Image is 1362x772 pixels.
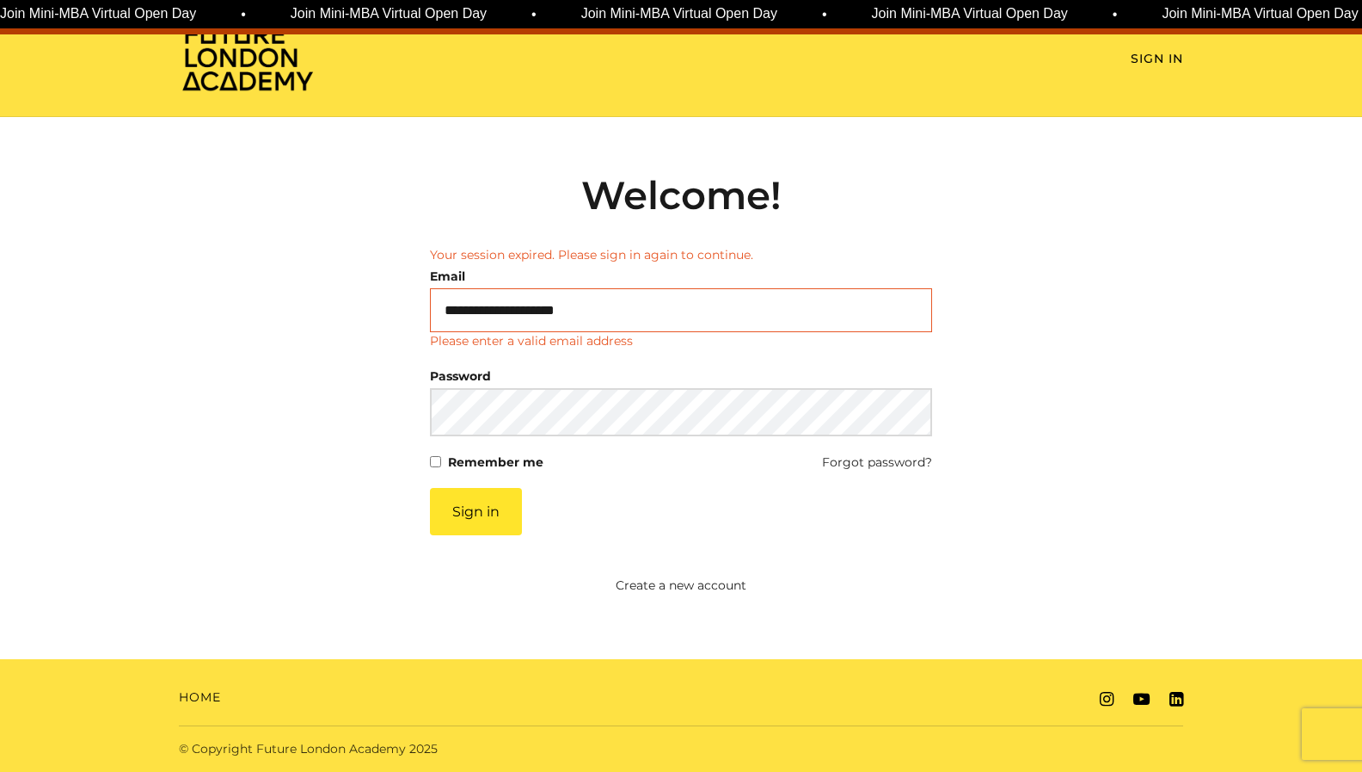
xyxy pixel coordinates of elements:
label: Password [430,364,491,388]
div: © Copyright Future London Academy 2025 [165,740,681,758]
span: • [822,4,827,25]
li: Your session expired. Please sign in again to continue. [430,246,932,264]
span: • [1112,4,1117,25]
a: Forgot password? [822,450,932,474]
label: Email [430,264,465,288]
h2: Welcome! [430,172,932,219]
button: Sign in [430,488,522,535]
a: Create a new account [347,577,1016,595]
label: Remember me [448,450,543,474]
span: • [531,4,537,25]
a: Home [179,689,221,707]
p: Please enter a valid email address [430,332,633,350]
span: • [241,4,246,25]
a: Sign In [1131,50,1183,68]
img: Home Page [179,22,316,92]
